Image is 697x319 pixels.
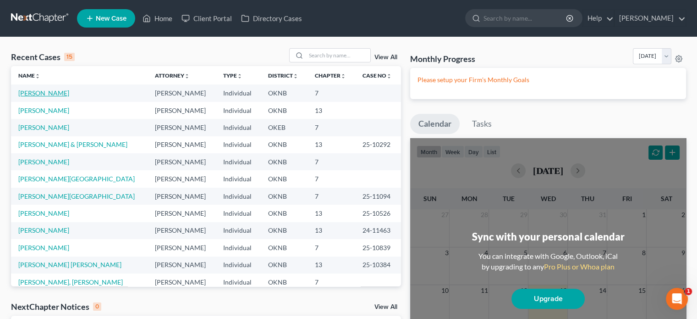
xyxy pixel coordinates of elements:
td: 25-10384 [355,257,401,274]
a: [PERSON_NAME][GEOGRAPHIC_DATA] [18,175,135,183]
a: Districtunfold_more [268,72,298,79]
i: unfold_more [340,73,346,79]
a: [PERSON_NAME] [615,10,686,27]
iframe: Intercom live chat [666,288,688,310]
td: 13 [307,102,355,119]
a: [PERSON_NAME][GEOGRAPHIC_DATA] [18,192,135,200]
td: OKNB [261,170,307,187]
td: [PERSON_NAME] [148,188,216,205]
input: Search by name... [483,10,567,27]
td: Individual [216,274,261,291]
a: Upgrade [511,289,585,309]
h3: Monthly Progress [410,53,475,64]
div: 0 [93,302,101,311]
a: [PERSON_NAME] & [PERSON_NAME] [18,140,127,148]
a: Typeunfold_more [223,72,242,79]
a: Pro Plus or Whoa plan [544,262,615,271]
td: Individual [216,170,261,187]
td: [PERSON_NAME] [148,153,216,170]
span: New Case [96,15,126,22]
div: NextChapter Notices [11,301,101,312]
td: Individual [216,188,261,205]
td: OKNB [261,188,307,205]
td: OKEB [261,119,307,136]
a: Case Nounfold_more [362,72,392,79]
td: 25-10839 [355,239,401,256]
a: Client Portal [177,10,236,27]
td: [PERSON_NAME] [148,119,216,136]
div: 15 [64,53,75,61]
td: [PERSON_NAME] [148,239,216,256]
td: OKNB [261,205,307,222]
td: OKNB [261,153,307,170]
div: You can integrate with Google, Outlook, iCal by upgrading to any [475,251,621,272]
a: [PERSON_NAME] [18,209,69,217]
td: 7 [307,119,355,136]
input: Search by name... [306,49,370,62]
i: unfold_more [237,73,242,79]
i: unfold_more [293,73,298,79]
td: [PERSON_NAME] [148,84,216,101]
td: [PERSON_NAME] [148,136,216,153]
a: Chapterunfold_more [315,72,346,79]
i: unfold_more [35,73,40,79]
td: [PERSON_NAME] [148,274,216,291]
a: Nameunfold_more [18,72,40,79]
a: [PERSON_NAME], [PERSON_NAME] [18,278,123,286]
td: Individual [216,153,261,170]
td: Individual [216,239,261,256]
td: [PERSON_NAME] [148,222,216,239]
a: [PERSON_NAME] [18,106,69,114]
td: [PERSON_NAME] [148,205,216,222]
a: Attorneyunfold_more [155,72,190,79]
td: OKNB [261,239,307,256]
td: 25-10526 [355,205,401,222]
td: 7 [307,84,355,101]
a: [PERSON_NAME] [18,89,69,97]
td: Individual [216,222,261,239]
td: 13 [307,222,355,239]
i: unfold_more [184,73,190,79]
a: View All [374,54,397,61]
div: Sync with your personal calendar [472,229,624,244]
td: 24-11463 [355,222,401,239]
div: Recent Cases [11,51,75,62]
a: View All [374,304,397,310]
td: 7 [307,239,355,256]
td: Individual [216,257,261,274]
a: [PERSON_NAME] [18,244,69,252]
a: Directory Cases [236,10,307,27]
td: OKNB [261,136,307,153]
td: [PERSON_NAME] [148,170,216,187]
a: Calendar [410,114,460,134]
span: 1 [685,288,692,295]
a: Tasks [464,114,500,134]
td: OKNB [261,102,307,119]
td: 7 [307,274,355,291]
td: Individual [216,136,261,153]
td: [PERSON_NAME] [148,257,216,274]
a: [PERSON_NAME] [18,226,69,234]
a: Home [138,10,177,27]
a: [PERSON_NAME] [18,158,69,166]
i: unfold_more [386,73,392,79]
td: 7 [307,153,355,170]
a: [PERSON_NAME] [PERSON_NAME] [18,261,121,269]
td: Individual [216,119,261,136]
td: 7 [307,188,355,205]
td: Individual [216,102,261,119]
td: OKNB [261,84,307,101]
td: OKNB [261,274,307,291]
td: OKNB [261,222,307,239]
td: 13 [307,257,355,274]
a: [PERSON_NAME] [18,123,69,131]
a: Help [583,10,614,27]
td: Individual [216,205,261,222]
td: 13 [307,205,355,222]
td: OKNB [261,257,307,274]
td: 25-10292 [355,136,401,153]
td: Individual [216,84,261,101]
td: 7 [307,170,355,187]
p: Please setup your Firm's Monthly Goals [417,75,679,84]
td: 13 [307,136,355,153]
